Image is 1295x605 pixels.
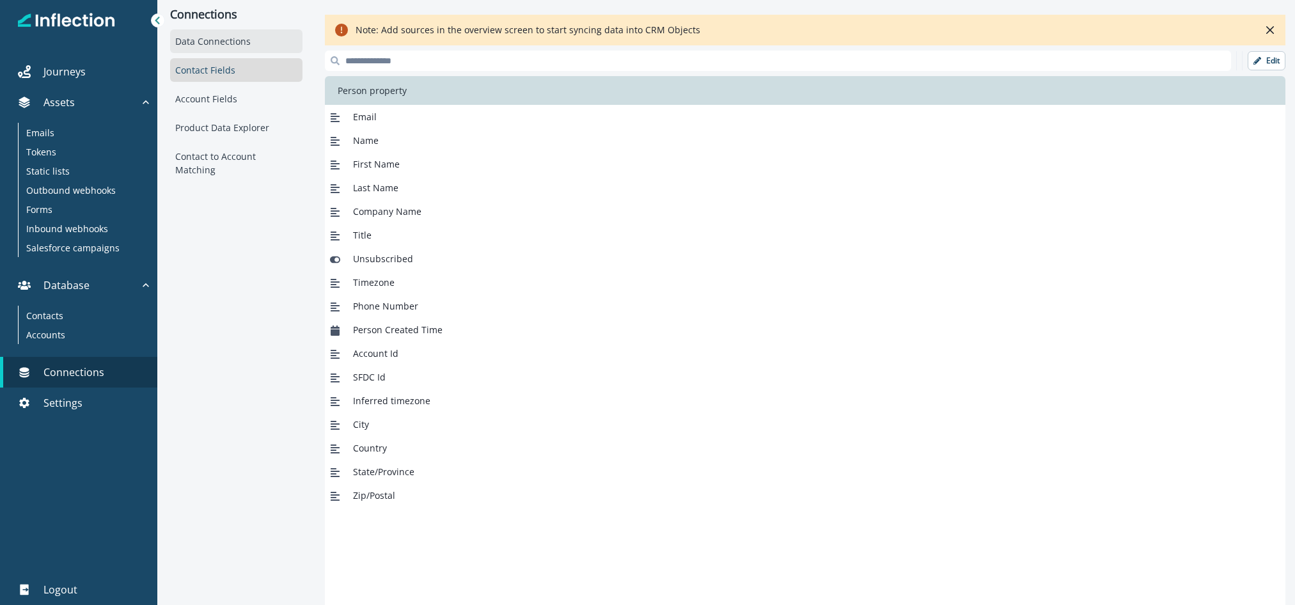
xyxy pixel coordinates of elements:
p: Connections [43,365,104,380]
a: Static lists [19,161,147,180]
p: Tokens [26,145,56,159]
div: Product Data Explorer [170,116,302,139]
span: Phone Number [353,299,418,313]
span: State/Province [353,465,414,478]
p: Person property [333,84,412,97]
span: Title [353,228,372,242]
a: Tokens [19,142,147,161]
a: Forms [19,200,147,219]
p: Settings [43,395,82,411]
p: Inbound webhooks [26,222,108,235]
div: Note: Add sources in the overview screen to start syncing data into CRM Objects [356,22,700,38]
p: Forms [26,203,52,216]
span: First Name [353,157,400,171]
p: Accounts [26,328,65,342]
p: Emails [26,126,54,139]
a: Salesforce campaigns [19,238,147,257]
p: Contacts [26,309,63,322]
p: Salesforce campaigns [26,241,120,255]
a: Outbound webhooks [19,180,147,200]
span: Unsubscribed [353,252,413,265]
span: Email [353,110,377,123]
p: Connections [170,8,302,22]
div: Contact Fields [170,58,302,82]
a: Accounts [19,325,147,344]
a: Inbound webhooks [19,219,147,238]
img: Inflection [18,12,116,29]
span: Last Name [353,181,398,194]
p: Assets [43,95,75,110]
span: Zip/Postal [353,489,395,502]
button: Close [1260,20,1280,40]
button: Edit [1248,51,1285,70]
a: Contacts [19,306,147,325]
span: Account Id [353,347,398,360]
span: SFDC Id [353,370,386,384]
p: Logout [43,582,77,597]
p: Static lists [26,164,70,178]
p: Database [43,278,90,293]
span: Country [353,441,387,455]
span: Name [353,134,379,147]
span: Timezone [353,276,395,289]
p: Journeys [43,64,86,79]
span: Company Name [353,205,421,218]
div: Data Connections [170,29,302,53]
p: Edit [1266,56,1280,65]
a: Emails [19,123,147,142]
span: City [353,418,369,431]
div: Contact to Account Matching [170,145,302,182]
span: Inferred timezone [353,394,430,407]
p: Outbound webhooks [26,184,116,197]
div: Account Fields [170,87,302,111]
span: Person Created Time [353,323,443,336]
